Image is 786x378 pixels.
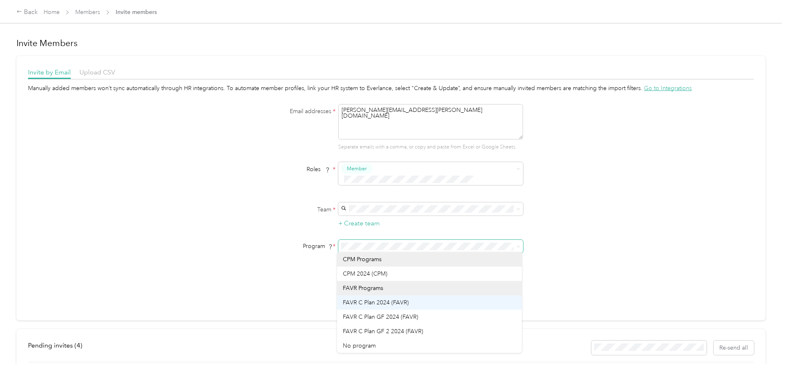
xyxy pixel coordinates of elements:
span: Member [347,165,367,172]
textarea: [PERSON_NAME][EMAIL_ADDRESS][PERSON_NAME][DOMAIN_NAME] [338,104,523,139]
span: FAVR C Plan GF 2 2024 (FAVR) [343,328,423,335]
a: Members [75,9,100,16]
span: CPM 2024 (CPM) [343,270,387,277]
iframe: Everlance-gr Chat Button Frame [740,332,786,378]
div: info-bar [28,341,754,355]
h1: Invite Members [16,37,765,49]
span: Invite members [116,8,157,16]
span: ( 4 ) [74,341,82,349]
span: Go to Integrations [644,85,692,92]
span: Invite by Email [28,68,71,76]
span: No program [343,342,376,349]
li: FAVR Programs [337,281,522,295]
li: CPM Programs [337,252,522,267]
div: Program [233,242,335,250]
div: Back [16,7,38,17]
div: left-menu [28,341,88,355]
div: Manually added members won’t sync automatically through HR integrations. To automate member profi... [28,84,754,93]
label: Team [233,205,335,214]
button: Re-send all [714,341,754,355]
span: Roles [304,163,333,176]
p: Separate emails with a comma, or copy and paste from Excel or Google Sheets. [338,144,523,151]
div: Resend all invitations [591,341,754,355]
span: FAVR C Plan 2024 (FAVR) [343,299,409,306]
a: Home [44,9,60,16]
label: Email addresses [233,107,335,116]
span: FAVR C Plan GF 2024 (FAVR) [343,313,418,320]
button: Member [341,164,372,174]
span: Pending invites [28,341,82,349]
span: Upload CSV [79,68,115,76]
button: + Create team [338,218,380,229]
